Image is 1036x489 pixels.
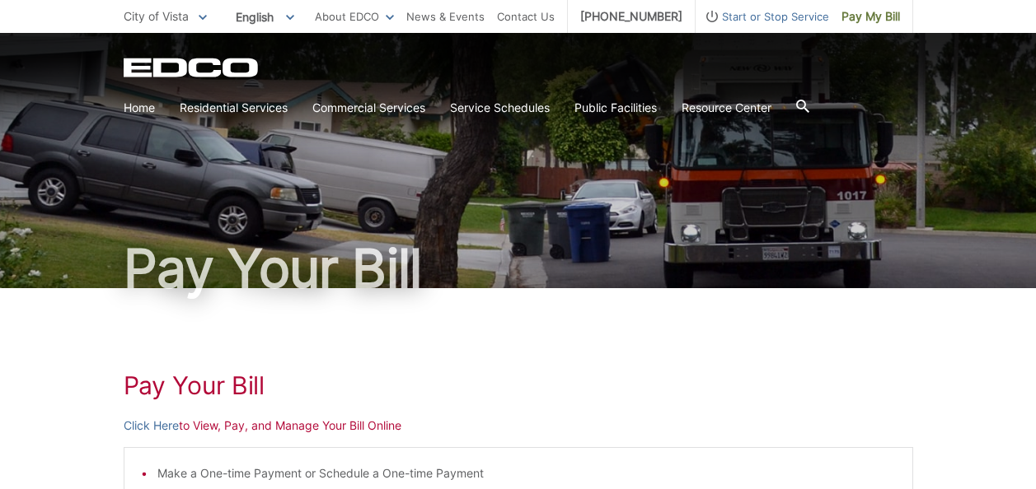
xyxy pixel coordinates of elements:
a: Home [124,99,155,117]
h1: Pay Your Bill [124,370,913,400]
a: News & Events [406,7,485,26]
span: English [223,3,307,30]
a: Click Here [124,417,179,435]
p: to View, Pay, and Manage Your Bill Online [124,417,913,435]
a: Contact Us [497,7,555,26]
a: Residential Services [180,99,288,117]
a: Resource Center [682,99,771,117]
li: Make a One-time Payment or Schedule a One-time Payment [157,464,896,482]
a: About EDCO [315,7,394,26]
h1: Pay Your Bill [124,242,913,295]
span: City of Vista [124,9,189,23]
a: Service Schedules [450,99,550,117]
a: EDCD logo. Return to the homepage. [124,58,260,77]
a: Public Facilities [574,99,657,117]
span: Pay My Bill [841,7,900,26]
a: Commercial Services [312,99,425,117]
